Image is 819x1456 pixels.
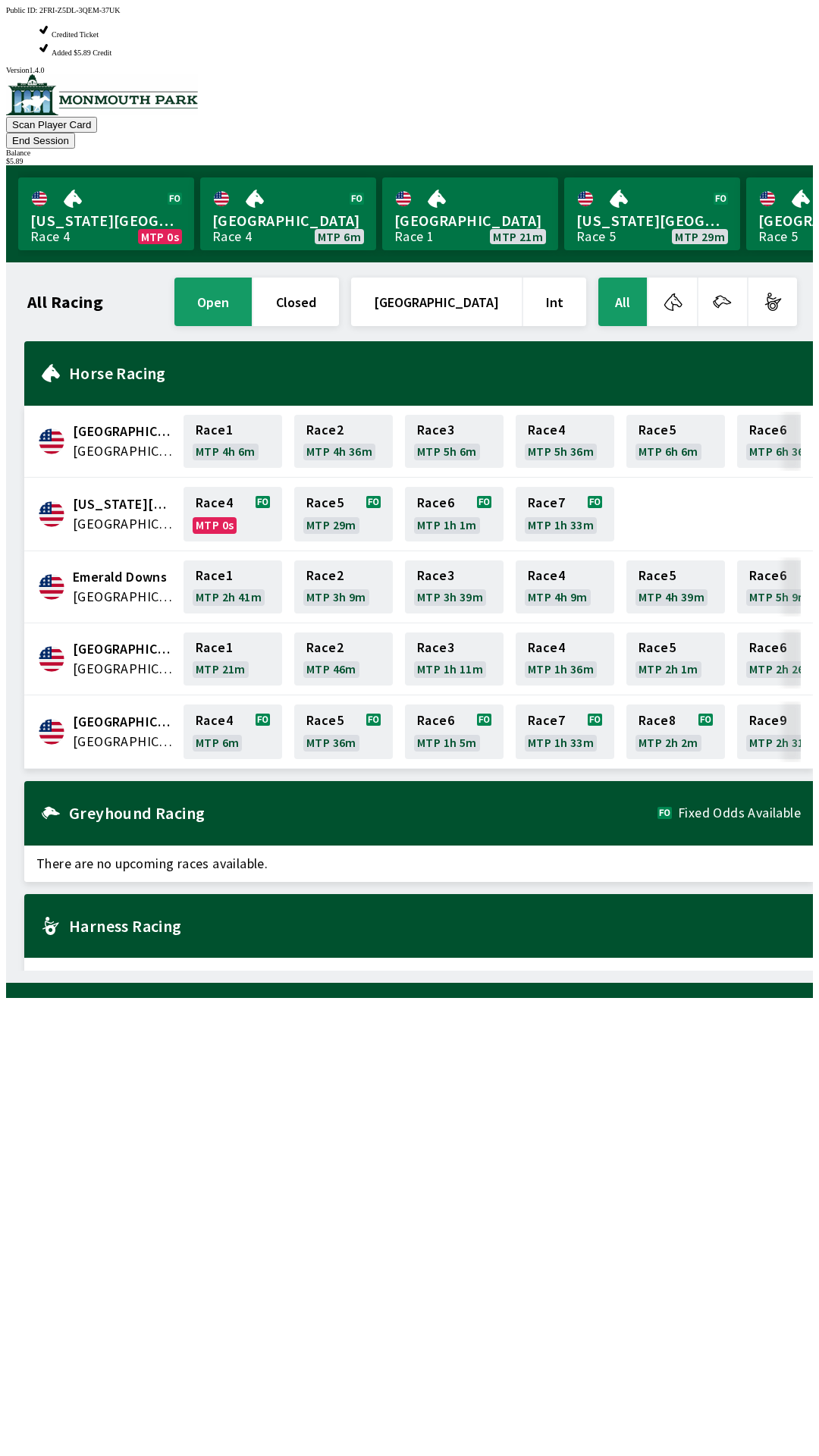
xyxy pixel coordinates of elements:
span: MTP 5h 9m [749,591,809,603]
h1: All Racing [27,296,103,308]
img: venue logo [6,74,198,115]
a: Race6MTP 1h 1m [405,487,504,541]
span: MTP 4h 6m [196,445,256,457]
a: Race4MTP 5h 36m [516,415,614,468]
div: $ 5.89 [6,157,813,165]
span: [GEOGRAPHIC_DATA] [394,211,546,231]
a: Race3MTP 3h 39m [405,560,504,613]
span: Fairmount Park [73,639,174,659]
span: Race 5 [639,642,676,654]
span: Race 2 [306,424,344,436]
button: open [174,278,252,326]
a: Race1MTP 2h 41m [184,560,282,613]
span: Race 5 [306,714,344,726]
span: [US_STATE][GEOGRAPHIC_DATA] [30,211,182,231]
span: United States [73,587,174,607]
span: Race 6 [749,642,786,654]
span: Race 3 [417,642,454,654]
span: MTP 29m [675,231,725,243]
span: Added $5.89 Credit [52,49,111,57]
h2: Harness Racing [69,920,801,932]
span: Race 2 [306,642,344,654]
span: Race 4 [196,714,233,726]
a: Race7MTP 1h 33m [516,704,614,759]
div: Version 1.4.0 [6,66,813,74]
span: Race 6 [749,424,786,436]
span: Race 4 [528,642,565,654]
button: [GEOGRAPHIC_DATA] [351,278,522,326]
span: MTP 1h 5m [417,736,477,748]
span: Race 1 [196,570,233,582]
span: United States [73,732,174,752]
span: MTP 0s [196,519,234,531]
div: Race 5 [576,231,616,243]
a: Race5MTP 29m [294,487,393,541]
span: Race 7 [528,497,565,509]
a: Race2MTP 4h 36m [294,415,393,468]
span: United States [73,441,174,461]
span: There are no upcoming races available. [24,958,813,994]
span: MTP 5h 6m [417,445,477,457]
span: MTP 6h 36m [749,445,815,457]
a: Race1MTP 4h 6m [184,415,282,468]
a: Race7MTP 1h 33m [516,487,614,541]
span: Race 3 [417,570,454,582]
a: Race8MTP 2h 2m [626,704,725,759]
button: End Session [6,133,75,149]
div: Race 5 [758,231,798,243]
button: All [598,278,647,326]
span: Race 2 [306,570,344,582]
span: MTP 2h 31m [749,736,815,748]
button: Scan Player Card [6,117,97,133]
span: Delaware Park [73,494,174,514]
span: Race 5 [639,424,676,436]
span: MTP 21m [196,663,246,675]
span: MTP 2h 41m [196,591,262,603]
span: MTP 4h 36m [306,445,372,457]
span: Race 8 [639,714,676,726]
a: Race4MTP 6m [184,704,282,759]
span: Canterbury Park [73,422,174,441]
span: Credited Ticket [52,30,99,39]
span: MTP 4h 9m [528,591,588,603]
span: MTP 3h 39m [417,591,483,603]
span: MTP 6h 6m [639,445,698,457]
span: MTP 1h 1m [417,519,477,531]
span: Race 5 [639,570,676,582]
span: Monmouth Park [73,712,174,732]
a: Race4MTP 1h 36m [516,632,614,686]
span: Race 6 [417,714,454,726]
span: United States [73,659,174,679]
button: closed [253,278,339,326]
span: MTP 21m [493,231,543,243]
a: Race5MTP 2h 1m [626,632,725,686]
span: [GEOGRAPHIC_DATA] [212,211,364,231]
h2: Horse Racing [69,367,801,379]
span: Fixed Odds Available [678,807,801,819]
span: MTP 4h 39m [639,591,704,603]
span: 2FRI-Z5DL-3QEM-37UK [39,6,121,14]
span: United States [73,514,174,534]
span: MTP 1h 33m [528,519,594,531]
a: Race1MTP 21m [184,632,282,686]
button: Int [523,278,586,326]
a: Race5MTP 36m [294,704,393,759]
a: [US_STATE][GEOGRAPHIC_DATA]Race 4MTP 0s [18,177,194,250]
span: Race 1 [196,424,233,436]
span: Race 3 [417,424,454,436]
span: Emerald Downs [73,567,174,587]
a: Race4MTP 4h 9m [516,560,614,613]
span: Race 5 [306,497,344,509]
span: Race 6 [417,497,454,509]
span: MTP 1h 11m [417,663,483,675]
a: Race2MTP 3h 9m [294,560,393,613]
span: [US_STATE][GEOGRAPHIC_DATA] [576,211,728,231]
a: Race3MTP 1h 11m [405,632,504,686]
div: Race 4 [30,231,70,243]
a: [GEOGRAPHIC_DATA]Race 4MTP 6m [200,177,376,250]
span: Race 7 [528,714,565,726]
div: Public ID: [6,6,813,14]
a: Race5MTP 4h 39m [626,560,725,613]
span: Race 1 [196,642,233,654]
span: Race 4 [196,497,233,509]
